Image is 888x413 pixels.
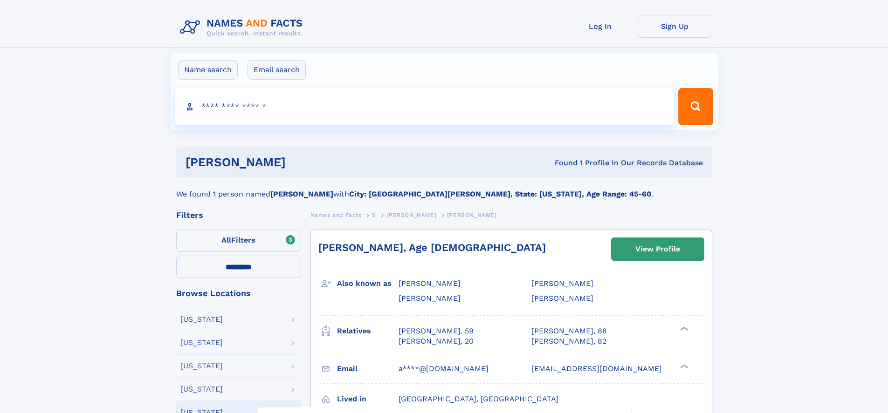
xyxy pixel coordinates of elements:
[180,386,223,393] div: [US_STATE]
[180,362,223,370] div: [US_STATE]
[175,88,675,125] input: search input
[337,361,399,377] h3: Email
[531,326,607,336] a: [PERSON_NAME], 88
[531,294,593,303] span: [PERSON_NAME]
[176,230,301,252] label: Filters
[399,336,474,346] a: [PERSON_NAME], 20
[178,60,238,80] label: Name search
[638,15,712,38] a: Sign Up
[531,364,662,373] span: [EMAIL_ADDRESS][DOMAIN_NAME]
[337,276,399,291] h3: Also known as
[635,238,680,260] div: View Profile
[399,279,461,288] span: [PERSON_NAME]
[531,279,593,288] span: [PERSON_NAME]
[310,209,362,221] a: Names and Facts
[176,289,301,298] div: Browse Locations
[349,190,651,198] b: City: [GEOGRAPHIC_DATA][PERSON_NAME], State: [US_STATE], Age Range: 45-60
[399,326,474,336] a: [PERSON_NAME], 59
[399,394,558,403] span: [GEOGRAPHIC_DATA], [GEOGRAPHIC_DATA]
[678,363,689,369] div: ❯
[372,209,376,221] a: S
[386,209,436,221] a: [PERSON_NAME]
[180,339,223,346] div: [US_STATE]
[612,238,704,260] a: View Profile
[447,212,497,218] span: [PERSON_NAME]
[221,236,231,244] span: All
[420,158,703,168] div: Found 1 Profile In Our Records Database
[563,15,638,38] a: Log In
[176,211,301,219] div: Filters
[337,391,399,407] h3: Lived in
[270,190,333,198] b: [PERSON_NAME]
[531,336,606,346] a: [PERSON_NAME], 82
[176,15,310,40] img: Logo Names and Facts
[678,325,689,332] div: ❯
[337,323,399,339] h3: Relatives
[372,212,376,218] span: S
[180,316,223,323] div: [US_STATE]
[318,242,546,253] a: [PERSON_NAME], Age [DEMOGRAPHIC_DATA]
[248,60,306,80] label: Email search
[399,294,461,303] span: [PERSON_NAME]
[186,156,420,168] h1: [PERSON_NAME]
[176,177,712,200] div: We found 1 person named with .
[678,88,713,125] button: Search Button
[386,212,436,218] span: [PERSON_NAME]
